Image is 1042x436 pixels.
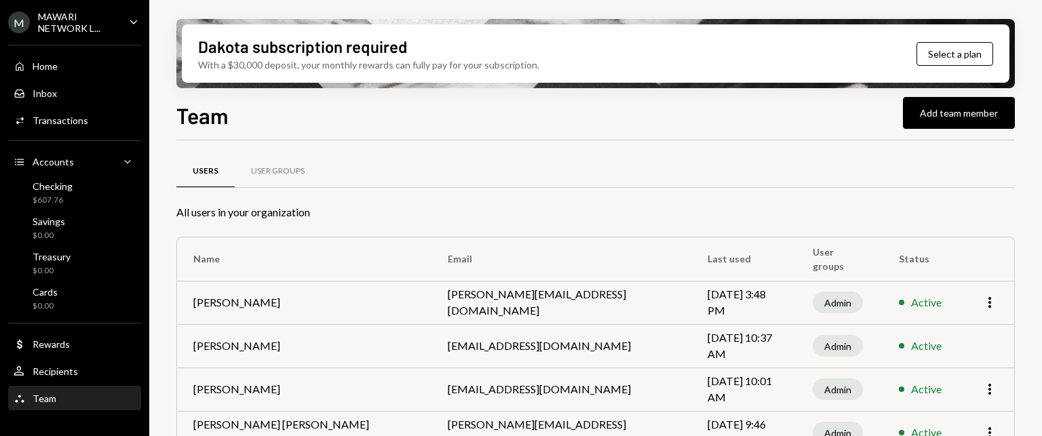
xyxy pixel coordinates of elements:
[177,324,431,368] td: [PERSON_NAME]
[33,156,74,167] div: Accounts
[813,378,863,400] div: Admin
[8,12,30,33] div: M
[33,300,58,312] div: $0.00
[33,115,88,126] div: Transactions
[691,368,796,411] td: [DATE] 10:01 AM
[691,237,796,281] th: Last used
[33,365,78,377] div: Recipients
[177,281,431,324] td: [PERSON_NAME]
[8,54,141,78] a: Home
[691,281,796,324] td: [DATE] 3:48 PM
[8,149,141,174] a: Accounts
[431,324,691,368] td: [EMAIL_ADDRESS][DOMAIN_NAME]
[903,97,1015,129] button: Add team member
[883,237,965,281] th: Status
[911,381,942,397] div: Active
[813,335,863,357] div: Admin
[33,251,71,262] div: Treasury
[33,60,58,72] div: Home
[431,237,691,281] th: Email
[8,81,141,105] a: Inbox
[33,393,56,404] div: Team
[431,368,691,411] td: [EMAIL_ADDRESS][DOMAIN_NAME]
[813,292,863,313] div: Admin
[33,286,58,298] div: Cards
[176,102,229,129] h1: Team
[176,154,235,189] a: Users
[177,368,431,411] td: [PERSON_NAME]
[8,212,141,244] a: Savings$0.00
[33,195,73,206] div: $607.76
[198,58,539,72] div: With a $30,000 deposit, your monthly rewards can fully pay for your subscription.
[916,42,993,66] button: Select a plan
[8,332,141,356] a: Rewards
[796,237,883,281] th: User groups
[33,338,70,350] div: Rewards
[911,294,942,311] div: Active
[33,265,71,277] div: $0.00
[33,180,73,192] div: Checking
[33,230,65,241] div: $0.00
[691,324,796,368] td: [DATE] 10:37 AM
[235,154,321,189] a: User Groups
[911,338,942,354] div: Active
[8,359,141,383] a: Recipients
[33,87,57,99] div: Inbox
[8,108,141,132] a: Transactions
[193,165,218,177] div: Users
[177,237,431,281] th: Name
[431,281,691,324] td: [PERSON_NAME][EMAIL_ADDRESS][DOMAIN_NAME]
[8,282,141,315] a: Cards$0.00
[198,35,407,58] div: Dakota subscription required
[8,247,141,279] a: Treasury$0.00
[8,176,141,209] a: Checking$607.76
[8,386,141,410] a: Team
[176,204,1015,220] div: All users in your organization
[251,165,305,177] div: User Groups
[33,216,65,227] div: Savings
[38,11,118,34] div: MAWARI NETWORK L...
